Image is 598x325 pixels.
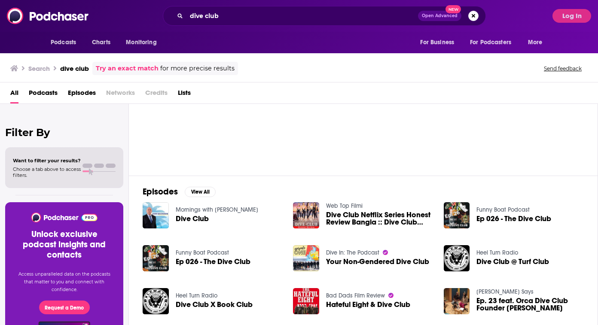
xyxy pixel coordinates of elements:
a: Mornings with John Mackenzie [176,206,258,213]
button: open menu [120,34,168,51]
h3: Search [28,64,50,73]
a: All [10,86,18,103]
a: Heel Turn Radio [176,292,217,299]
a: Episodes [68,86,96,103]
h2: Episodes [143,186,178,197]
span: Credits [145,86,168,103]
a: Ep 026 - The Dive Club [176,258,250,265]
span: Ep. 23 feat. Orca Dive Club Founder [PERSON_NAME] [476,297,584,312]
a: Podcasts [29,86,58,103]
a: Funny Boat Podcast [176,249,229,256]
a: Ep 026 - The Dive Club [476,215,551,222]
a: Try an exact match [96,64,159,73]
img: Dive Club X Book Club [143,288,169,314]
span: Open Advanced [422,14,458,18]
h3: Unlock exclusive podcast insights and contacts [15,229,113,260]
img: Ep. 23 feat. Orca Dive Club Founder Anees Adenwala [444,288,470,314]
a: Dive Club Netflix Series Honest Review Bangla :: Dive Club Series Netflix :: Dive Club Season 1 R... [326,211,433,226]
a: Funny Boat Podcast [476,206,530,213]
img: Dive Club Netflix Series Honest Review Bangla :: Dive Club Series Netflix :: Dive Club Season 1 R... [293,202,319,228]
img: Your Non-Gendered Dive Club [293,245,319,271]
a: Ep. 23 feat. Orca Dive Club Founder Anees Adenwala [476,297,584,312]
button: open menu [45,34,87,51]
button: Request a Demo [39,301,90,314]
img: Dive Club @ Turf Club [444,245,470,271]
a: Charts [86,34,116,51]
span: Want to filter your results? [13,158,81,164]
button: Send feedback [541,65,584,72]
span: New [445,5,461,13]
span: Choose a tab above to access filters. [13,166,81,178]
img: Ep 026 - The Dive Club [444,202,470,228]
input: Search podcasts, credits, & more... [186,9,418,23]
a: Heel Turn Radio [476,249,518,256]
img: Podchaser - Follow, Share and Rate Podcasts [31,213,98,222]
a: Hateful Eight & Dive Club [326,301,410,308]
button: open menu [522,34,553,51]
span: For Business [420,36,454,49]
span: Podcasts [51,36,76,49]
h2: Filter By [5,126,123,139]
button: open menu [414,34,465,51]
img: Dive Club [143,202,169,228]
img: Hateful Eight & Dive Club [293,288,319,314]
a: Your Non-Gendered Dive Club [326,258,429,265]
a: Lists [178,86,191,103]
span: Charts [92,36,110,49]
img: Podchaser - Follow, Share and Rate Podcasts [7,8,89,24]
span: for more precise results [160,64,235,73]
a: Dive Club @ Turf Club [476,258,549,265]
span: Monitoring [126,36,156,49]
span: For Podcasters [470,36,511,49]
a: Cyrus Says [476,288,534,295]
span: Networks [106,86,135,103]
a: Dive Club X Book Club [176,301,253,308]
img: Ep 026 - The Dive Club [143,245,169,271]
a: Dive In: The Podcast [326,249,379,256]
a: EpisodesView All [143,186,216,197]
a: Bad Dads Film Review [326,292,385,299]
button: View All [185,187,216,197]
div: Search podcasts, credits, & more... [163,6,486,26]
a: Web Top Filmi [326,202,363,210]
button: Log In [552,9,591,23]
button: open menu [464,34,524,51]
h3: dive club [60,64,89,73]
p: Access unparalleled data on the podcasts that matter to you and connect with confidence. [15,270,113,294]
button: Open AdvancedNew [418,11,461,21]
span: More [528,36,543,49]
a: Dive Club [176,215,209,222]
